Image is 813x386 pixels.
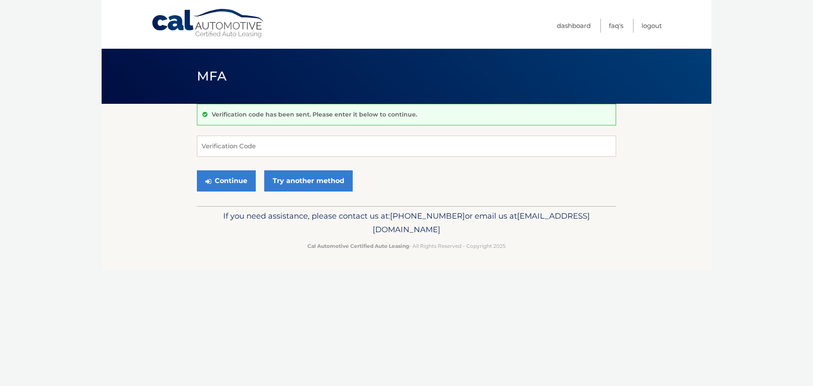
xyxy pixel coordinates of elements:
span: [PHONE_NUMBER] [390,211,465,221]
p: - All Rights Reserved - Copyright 2025 [202,242,611,250]
p: Verification code has been sent. Please enter it below to continue. [212,111,417,118]
span: MFA [197,68,227,84]
a: Try another method [264,170,353,192]
button: Continue [197,170,256,192]
input: Verification Code [197,136,616,157]
span: [EMAIL_ADDRESS][DOMAIN_NAME] [373,211,590,234]
a: Logout [642,19,662,33]
a: FAQ's [609,19,623,33]
a: Cal Automotive [151,8,265,39]
a: Dashboard [557,19,591,33]
p: If you need assistance, please contact us at: or email us at [202,209,611,236]
strong: Cal Automotive Certified Auto Leasing [307,243,409,249]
